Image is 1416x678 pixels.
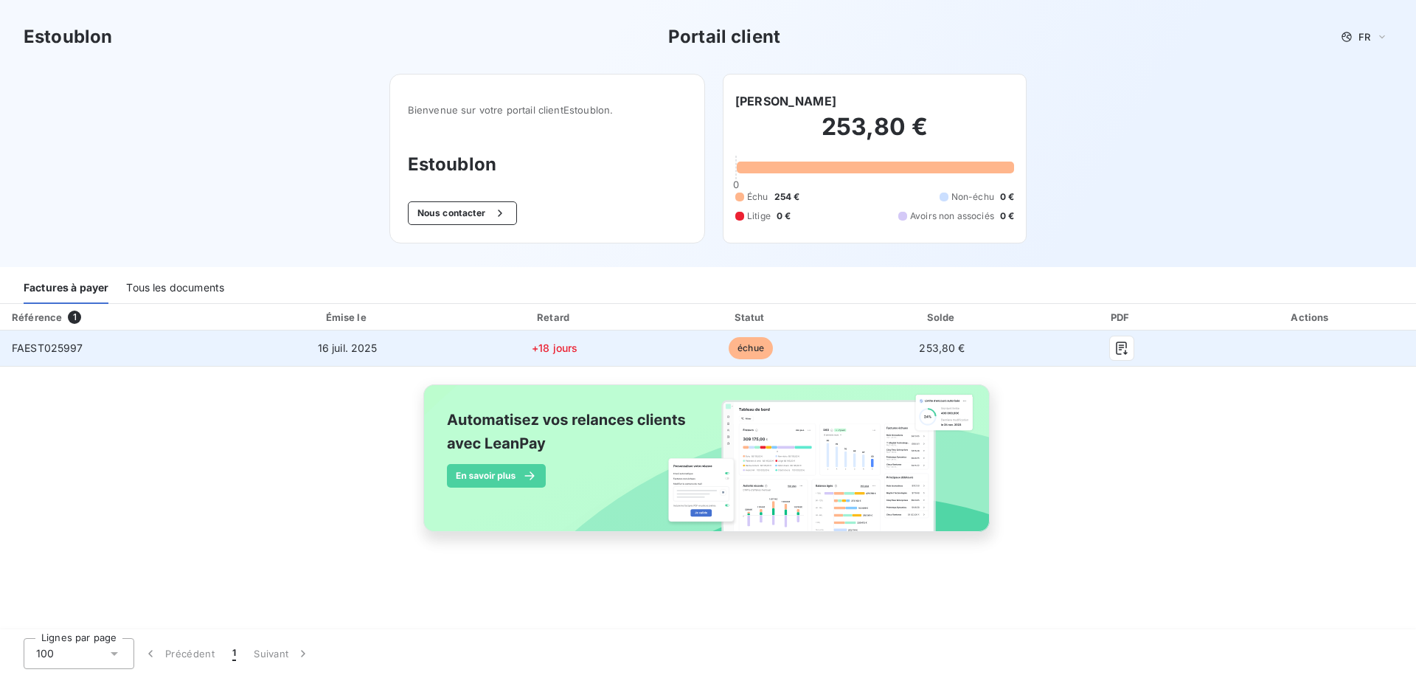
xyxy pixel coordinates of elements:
[735,92,836,110] h6: [PERSON_NAME]
[747,210,771,223] span: Litige
[459,310,651,325] div: Retard
[910,210,994,223] span: Avoirs non associés
[747,190,768,204] span: Échu
[408,151,687,178] h3: Estoublon
[12,311,62,323] div: Référence
[134,638,223,669] button: Précédent
[408,104,687,116] span: Bienvenue sur votre portail client Estoublon .
[919,342,965,354] span: 253,80 €
[68,311,81,324] span: 1
[1000,210,1014,223] span: 0 €
[232,646,236,661] span: 1
[733,179,739,190] span: 0
[657,310,845,325] div: Statut
[24,273,108,304] div: Factures à payer
[243,310,453,325] div: Émise le
[245,638,319,669] button: Suivant
[408,201,517,225] button: Nous contacter
[777,210,791,223] span: 0 €
[951,190,994,204] span: Non-échu
[12,342,83,354] span: FAEST025997
[1358,31,1370,43] span: FR
[24,24,112,50] h3: Estoublon
[126,273,224,304] div: Tous les documents
[410,376,1006,557] img: banner
[1040,310,1204,325] div: PDF
[729,337,773,359] span: échue
[318,342,378,354] span: 16 juil. 2025
[668,24,780,50] h3: Portail client
[532,342,577,354] span: +18 jours
[1209,310,1413,325] div: Actions
[223,638,245,669] button: 1
[735,112,1014,156] h2: 253,80 €
[36,646,54,661] span: 100
[1000,190,1014,204] span: 0 €
[850,310,1033,325] div: Solde
[774,190,800,204] span: 254 €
